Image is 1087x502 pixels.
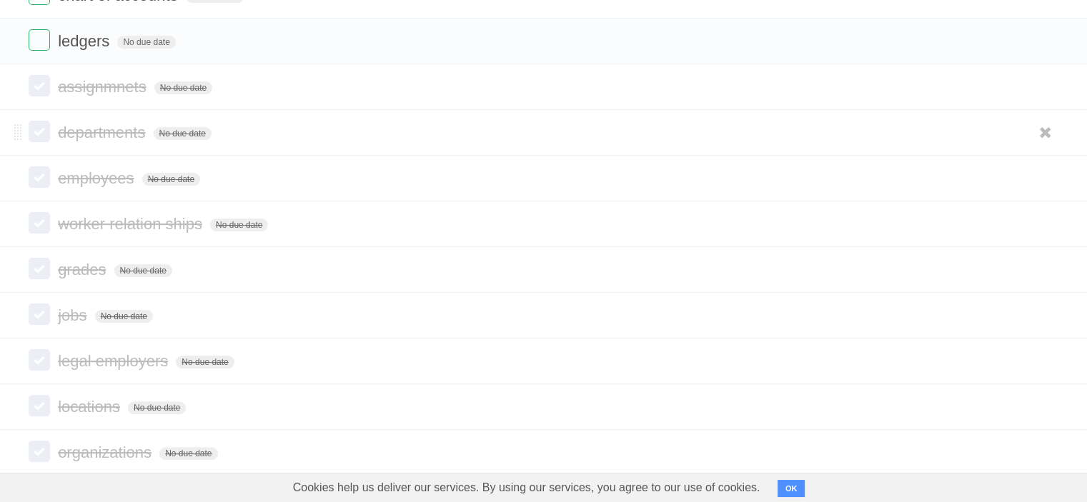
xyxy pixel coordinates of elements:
[95,310,153,323] span: No due date
[176,356,234,368] span: No due date
[29,349,50,371] label: Done
[210,219,268,231] span: No due date
[58,398,124,416] span: locations
[58,78,150,96] span: assignmnets
[279,473,775,502] span: Cookies help us deliver our services. By using our services, you agree to our use of cookies.
[58,169,137,187] span: employees
[58,215,206,233] span: worker relation ships
[58,443,155,461] span: organizations
[29,303,50,325] label: Done
[29,395,50,416] label: Done
[159,447,217,460] span: No due date
[117,36,175,49] span: No due date
[114,264,172,277] span: No due date
[142,173,200,186] span: No due date
[58,124,149,141] span: departments
[29,75,50,96] label: Done
[778,480,805,497] button: OK
[29,212,50,234] label: Done
[29,166,50,188] label: Done
[29,258,50,279] label: Done
[29,441,50,462] label: Done
[29,121,50,142] label: Done
[154,127,212,140] span: No due date
[58,32,113,50] span: ledgers
[58,352,172,370] span: legal employers
[58,306,90,324] span: jobs
[29,29,50,51] label: Done
[58,261,109,278] span: grades
[128,401,186,414] span: No due date
[154,81,212,94] span: No due date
